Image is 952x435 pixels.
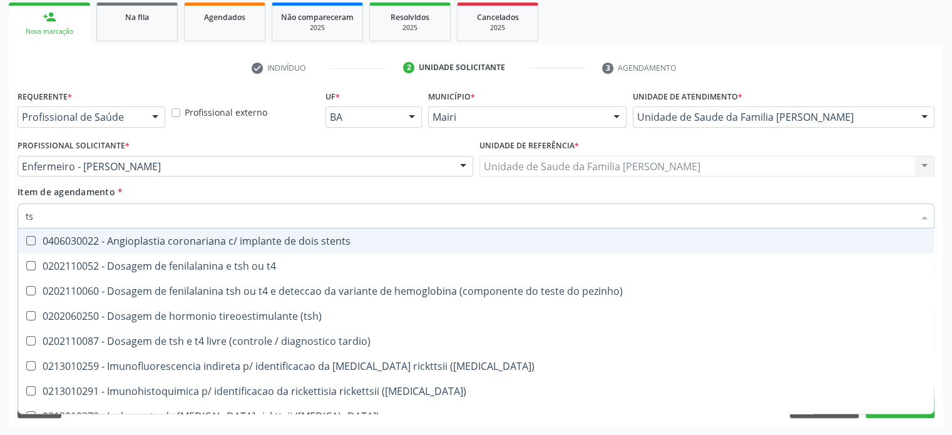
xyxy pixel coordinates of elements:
div: 2025 [379,23,441,33]
span: Enfermeiro - [PERSON_NAME] [22,160,448,173]
div: 0213010259 - Imunofluorescencia indireta p/ identificacao da [MEDICAL_DATA] rickttsii ([MEDICAL_D... [26,361,926,371]
label: Unidade de referência [479,136,579,156]
div: 0202110052 - Dosagem de fenilalanina e tsh ou t4 [26,261,926,271]
div: 0406030022 - Angioplastia coronariana c/ implante de dois stents [26,236,926,246]
span: Item de agendamento [18,186,115,198]
input: Buscar por procedimentos [26,203,914,228]
div: 0202110060 - Dosagem de fenilalanina tsh ou t4 e deteccao da variante de hemoglobina (componente ... [26,286,926,296]
div: 2025 [281,23,354,33]
span: Cancelados [477,12,519,23]
label: Município [428,87,475,106]
label: Requerente [18,87,72,106]
span: Resolvidos [391,12,429,23]
span: Na fila [125,12,149,23]
div: 0213010372 - Isolamento da [MEDICAL_DATA] rickttsii ([MEDICAL_DATA]) [26,411,926,421]
label: Profissional Solicitante [18,136,130,156]
span: Unidade de Saude da Familia [PERSON_NAME] [637,111,909,123]
label: Unidade de atendimento [633,87,742,106]
div: person_add [43,10,56,24]
div: 0202110087 - Dosagem de tsh e t4 livre (controle / diagnostico tardio) [26,336,926,346]
label: UF [325,87,340,106]
span: Mairi [432,111,601,123]
div: 2025 [466,23,529,33]
div: 0202060250 - Dosagem de hormonio tireoestimulante (tsh) [26,311,926,321]
span: Profissional de Saúde [22,111,140,123]
div: Nova marcação [18,27,81,36]
label: Profissional externo [185,106,267,119]
div: Unidade solicitante [419,62,505,73]
span: Não compareceram [281,12,354,23]
div: 0213010291 - Imunohistoquimica p/ identificacao da rickettisia rickettsii ([MEDICAL_DATA]) [26,386,926,396]
span: Agendados [204,12,245,23]
div: 2 [403,62,414,73]
span: BA [330,111,396,123]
